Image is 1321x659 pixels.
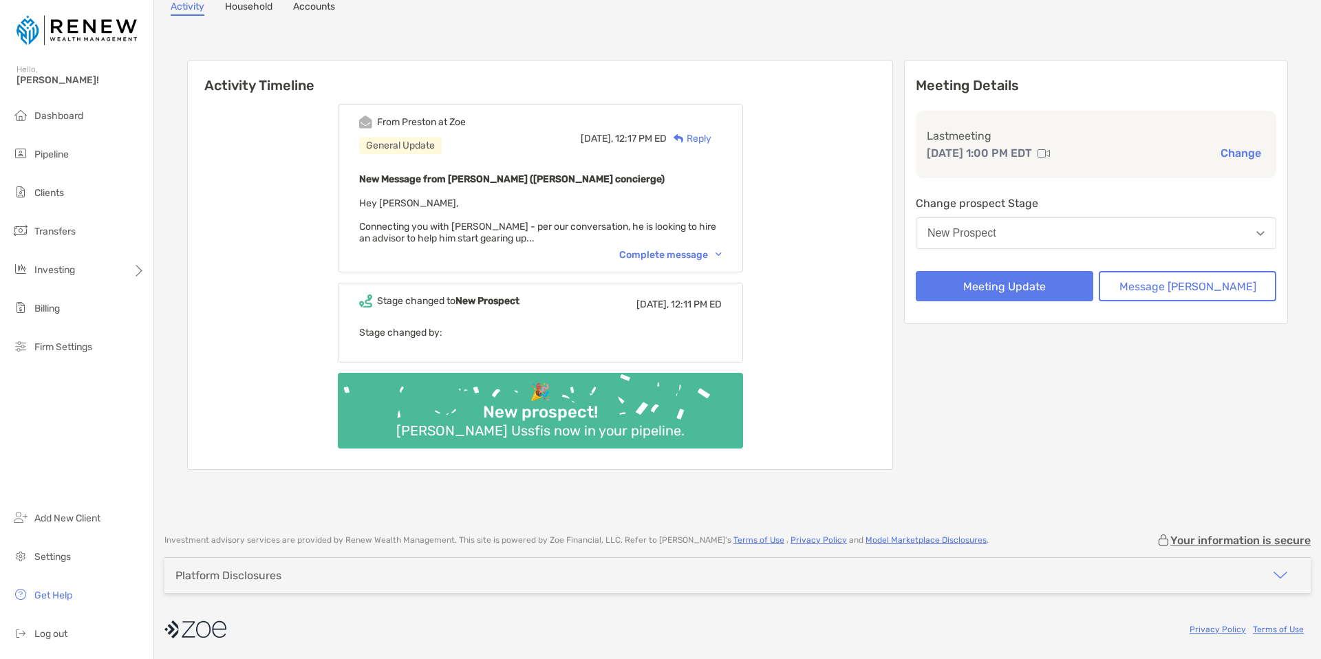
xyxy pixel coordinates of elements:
img: Event icon [359,294,372,307]
span: 12:11 PM ED [671,299,722,310]
a: Privacy Policy [791,535,847,545]
img: pipeline icon [12,145,29,162]
span: Dashboard [34,110,83,122]
div: General Update [359,137,442,154]
span: Log out [34,628,67,640]
a: Activity [171,1,204,16]
div: New Prospect [927,227,996,239]
img: dashboard icon [12,107,29,123]
img: get-help icon [12,586,29,603]
p: Last meeting [927,127,1265,144]
span: Add New Client [34,512,100,524]
span: Transfers [34,226,76,237]
img: Chevron icon [716,252,722,257]
img: Zoe Logo [17,6,137,55]
p: Your information is secure [1170,534,1311,547]
span: Settings [34,551,71,563]
img: settings icon [12,548,29,564]
img: company logo [164,614,226,645]
span: Get Help [34,590,72,601]
span: [PERSON_NAME]! [17,74,145,86]
img: transfers icon [12,222,29,239]
b: New Message from [PERSON_NAME] ([PERSON_NAME] concierge) [359,173,665,185]
button: Change [1216,146,1265,160]
img: Confetti [338,373,743,437]
img: Reply icon [674,134,684,143]
img: billing icon [12,299,29,316]
a: Accounts [293,1,335,16]
div: 🎉 [524,382,556,402]
span: Clients [34,187,64,199]
p: Meeting Details [916,77,1276,94]
div: New prospect! [477,402,603,422]
b: New Prospect [455,295,519,307]
img: Event icon [359,116,372,129]
p: Stage changed by: [359,324,722,341]
img: icon arrow [1272,567,1289,583]
div: Platform Disclosures [175,569,281,582]
p: Investment advisory services are provided by Renew Wealth Management . This site is powered by Zo... [164,535,989,545]
a: Privacy Policy [1190,625,1246,634]
div: From Preston at Zoe [377,116,466,128]
p: Change prospect Stage [916,195,1276,212]
div: Stage changed to [377,295,519,307]
div: Reply [667,131,711,146]
button: Meeting Update [916,271,1093,301]
a: Terms of Use [733,535,784,545]
img: clients icon [12,184,29,200]
span: [DATE], [636,299,669,310]
img: logout icon [12,625,29,641]
button: New Prospect [916,217,1276,249]
a: Terms of Use [1253,625,1304,634]
span: Hey [PERSON_NAME], Connecting you with [PERSON_NAME] - per our conversation, he is looking to hir... [359,197,716,244]
img: communication type [1038,148,1050,159]
img: investing icon [12,261,29,277]
a: Model Marketplace Disclosures [866,535,987,545]
h6: Activity Timeline [188,61,892,94]
img: add_new_client icon [12,509,29,526]
div: [PERSON_NAME] Ussf is now in your pipeline. [391,422,690,439]
p: [DATE] 1:00 PM EDT [927,144,1032,162]
a: Household [225,1,272,16]
div: Complete message [619,249,722,261]
span: [DATE], [581,133,613,144]
span: Pipeline [34,149,69,160]
img: Open dropdown arrow [1256,231,1265,236]
span: 12:17 PM ED [615,133,667,144]
button: Message [PERSON_NAME] [1099,271,1276,301]
img: firm-settings icon [12,338,29,354]
span: Firm Settings [34,341,92,353]
span: Investing [34,264,75,276]
span: Billing [34,303,60,314]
